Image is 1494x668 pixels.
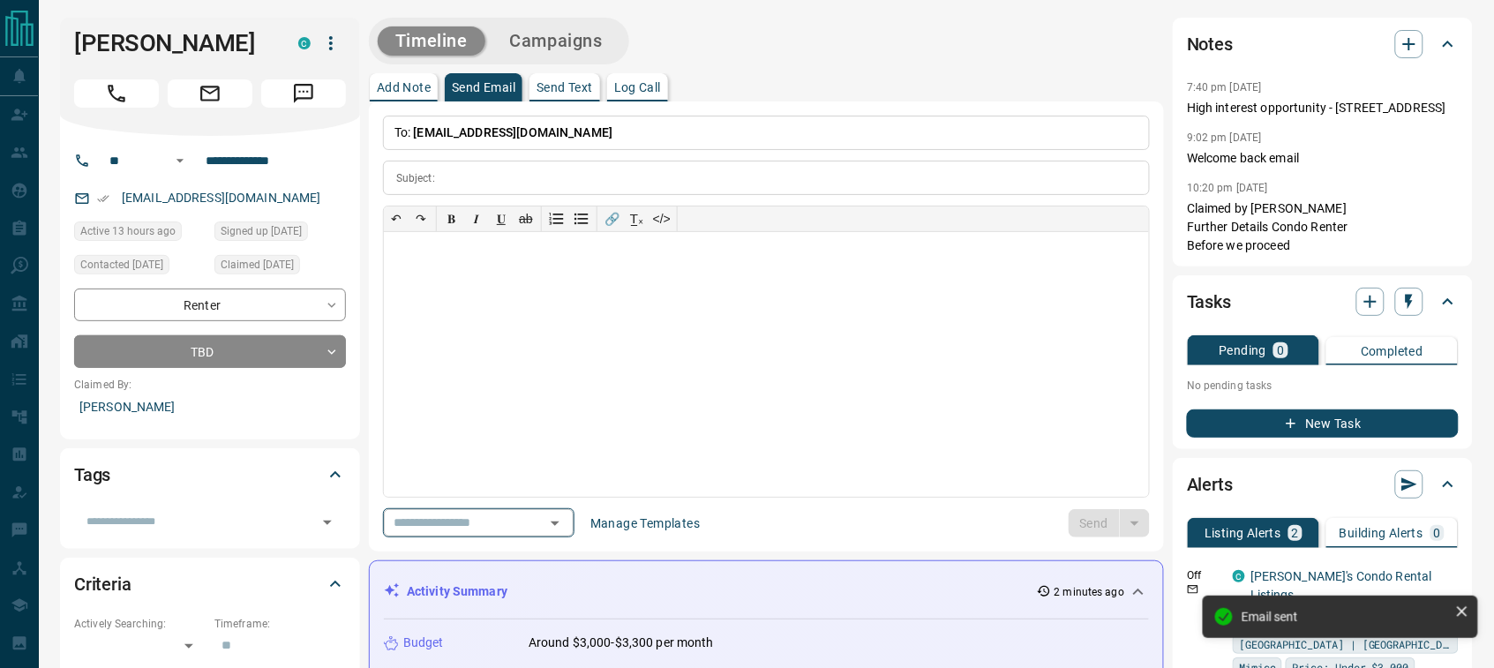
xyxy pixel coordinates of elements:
a: [EMAIL_ADDRESS][DOMAIN_NAME] [122,191,321,205]
span: Call [74,79,159,108]
div: split button [1069,509,1151,537]
p: Building Alerts [1340,527,1423,539]
p: Send Text [537,81,593,94]
div: Thu Sep 11 2025 [74,221,206,246]
button: T̲ₓ [625,206,649,231]
p: 7:40 pm [DATE] [1187,81,1262,94]
button: Timeline [378,26,485,56]
p: Actively Searching: [74,616,206,632]
p: 0 [1434,527,1441,539]
span: 𝐔 [497,212,506,226]
div: TBD [74,335,346,368]
p: Log Call [614,81,661,94]
div: Tags [74,454,346,496]
p: Welcome back email [1187,149,1459,168]
button: 🔗 [600,206,625,231]
div: Wed Jun 22 2022 [214,221,346,246]
p: [PERSON_NAME] [74,393,346,422]
p: 2 minutes ago [1055,584,1124,600]
p: 10:20 pm [DATE] [1187,182,1268,194]
p: Add Note [377,81,431,94]
button: Bullet list [569,206,594,231]
div: Mon Jul 07 2025 [74,255,206,280]
span: Signed up [DATE] [221,222,302,240]
p: Listing Alerts [1205,527,1281,539]
p: No pending tasks [1187,372,1459,399]
p: To: [383,116,1150,150]
button: New Task [1187,409,1459,438]
div: condos.ca [1233,570,1245,582]
p: 2 [1292,527,1299,539]
button: ↶ [384,206,409,231]
span: Email [168,79,252,108]
svg: Email Verified [97,192,109,205]
p: Activity Summary [407,582,507,601]
p: Off [1187,567,1222,583]
p: 0 [1277,344,1284,357]
div: Activity Summary2 minutes ago [384,575,1149,608]
p: Completed [1361,345,1423,357]
button: 𝐔 [489,206,514,231]
h1: [PERSON_NAME] [74,29,272,57]
s: ab [519,212,533,226]
button: 𝐁 [439,206,464,231]
h2: Criteria [74,570,131,598]
h2: Tags [74,461,110,489]
button: </> [649,206,674,231]
button: Manage Templates [580,509,710,537]
div: Alerts [1187,463,1459,506]
button: Open [315,510,340,535]
button: Open [543,511,567,536]
button: Open [169,150,191,171]
button: 𝑰 [464,206,489,231]
a: [PERSON_NAME]'s Condo Rental Listings [1250,569,1432,602]
button: ab [514,206,538,231]
span: [EMAIL_ADDRESS][DOMAIN_NAME] [414,125,613,139]
span: Message [261,79,346,108]
p: Around $3,000-$3,300 per month [529,634,714,652]
div: Email sent [1242,610,1448,624]
button: Campaigns [492,26,620,56]
div: Criteria [74,563,346,605]
p: 9:02 pm [DATE] [1187,131,1262,144]
p: High interest opportunity - [STREET_ADDRESS] [1187,99,1459,117]
button: Numbered list [544,206,569,231]
span: Active 13 hours ago [80,222,176,240]
span: Claimed [DATE] [221,256,294,274]
p: Pending [1220,344,1267,357]
button: ↷ [409,206,433,231]
h2: Tasks [1187,288,1231,316]
span: Contacted [DATE] [80,256,163,274]
p: Claimed by [PERSON_NAME] Further Details Condo Renter Before we proceed [1187,199,1459,255]
h2: Notes [1187,30,1233,58]
p: Send Email [452,81,515,94]
div: Tasks [1187,281,1459,323]
h2: Alerts [1187,470,1233,499]
p: Subject: [396,170,435,186]
div: Tue Aug 30 2022 [214,255,346,280]
div: Renter [74,289,346,321]
p: Budget [403,634,444,652]
p: Claimed By: [74,377,346,393]
p: Timeframe: [214,616,346,632]
div: Notes [1187,23,1459,65]
div: condos.ca [298,37,311,49]
svg: Email [1187,583,1199,596]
